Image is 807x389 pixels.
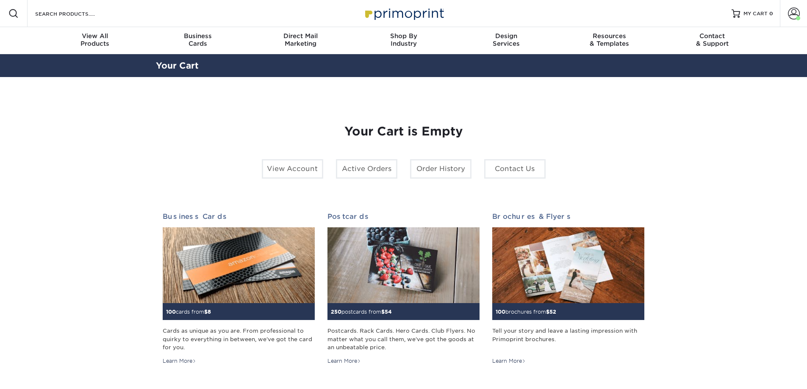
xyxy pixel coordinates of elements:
span: 8 [208,309,211,315]
div: Learn More [327,357,361,365]
a: View AllProducts [44,27,147,54]
span: 100 [496,309,505,315]
span: 100 [166,309,176,315]
small: brochures from [496,309,556,315]
span: 0 [769,11,773,17]
span: $ [546,309,549,315]
div: Postcards. Rack Cards. Hero Cards. Club Flyers. No matter what you call them, we've got the goods... [327,327,480,351]
h2: Postcards [327,212,480,221]
small: cards from [166,309,211,315]
span: MY CART [743,10,768,17]
span: $ [204,309,208,315]
img: Postcards [327,227,480,303]
h2: Business Cards [163,212,315,221]
div: & Templates [558,32,661,47]
a: Business Cards 100cards from$8 Cards as unique as you are. From professional to quirky to everyth... [163,212,315,365]
input: SEARCH PRODUCTS..... [34,8,117,19]
div: Tell your story and leave a lasting impression with Primoprint brochures. [492,327,644,351]
span: Direct Mail [249,32,352,40]
a: View Account [262,159,323,179]
a: Your Cart [156,61,199,71]
a: Resources& Templates [558,27,661,54]
div: Learn More [163,357,196,365]
div: Products [44,32,147,47]
span: 54 [385,309,392,315]
img: Primoprint [361,4,446,22]
div: Learn More [492,357,526,365]
span: Business [146,32,249,40]
a: Direct MailMarketing [249,27,352,54]
span: View All [44,32,147,40]
span: $ [381,309,385,315]
div: Services [455,32,558,47]
span: 52 [549,309,556,315]
span: Shop By [352,32,455,40]
span: Design [455,32,558,40]
img: Brochures & Flyers [492,227,644,303]
div: Cards [146,32,249,47]
span: 250 [331,309,341,315]
a: BusinessCards [146,27,249,54]
a: Contact& Support [661,27,764,54]
a: Postcards 250postcards from$54 Postcards. Rack Cards. Hero Cards. Club Flyers. No matter what you... [327,212,480,365]
a: Brochures & Flyers 100brochures from$52 Tell your story and leave a lasting impression with Primo... [492,212,644,365]
a: Contact Us [484,159,546,179]
div: & Support [661,32,764,47]
small: postcards from [331,309,392,315]
span: Contact [661,32,764,40]
h2: Brochures & Flyers [492,212,644,221]
div: Cards as unique as you are. From professional to quirky to everything in between, we've got the c... [163,327,315,351]
img: Business Cards [163,227,315,303]
div: Industry [352,32,455,47]
a: Order History [410,159,471,179]
a: DesignServices [455,27,558,54]
div: Marketing [249,32,352,47]
h1: Your Cart is Empty [163,124,645,139]
a: Shop ByIndustry [352,27,455,54]
span: Resources [558,32,661,40]
a: Active Orders [336,159,397,179]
